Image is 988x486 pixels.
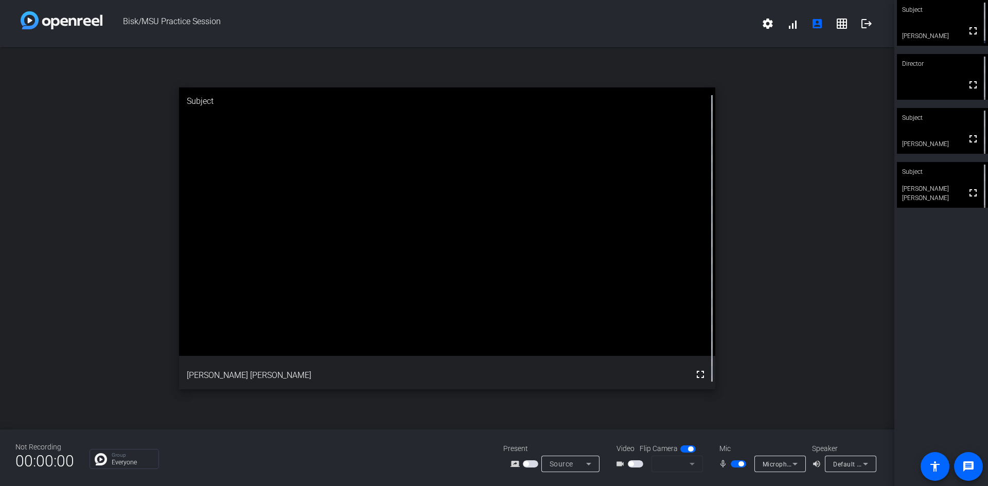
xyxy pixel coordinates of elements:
[833,460,948,468] span: Default - Speaker (2- Realtek(R) Audio)
[929,460,941,473] mat-icon: accessibility
[967,25,979,37] mat-icon: fullscreen
[503,443,606,454] div: Present
[694,368,707,381] mat-icon: fullscreen
[897,108,988,128] div: Subject
[102,11,755,36] span: Bisk/MSU Practice Session
[718,458,731,470] mat-icon: mic_none
[812,443,874,454] div: Speaker
[836,17,848,30] mat-icon: grid_on
[179,87,716,115] div: Subject
[762,17,774,30] mat-icon: settings
[616,443,634,454] span: Video
[967,79,979,91] mat-icon: fullscreen
[967,133,979,145] mat-icon: fullscreen
[550,460,573,468] span: Source
[15,442,74,453] div: Not Recording
[709,443,812,454] div: Mic
[812,458,824,470] mat-icon: volume_up
[640,443,678,454] span: Flip Camera
[95,453,107,465] img: Chat Icon
[112,453,153,458] p: Group
[615,458,628,470] mat-icon: videocam_outline
[962,460,975,473] mat-icon: message
[780,11,805,36] button: signal_cellular_alt
[811,17,823,30] mat-icon: account_box
[15,448,74,474] span: 00:00:00
[510,458,523,470] mat-icon: screen_share_outline
[21,11,102,29] img: white-gradient.svg
[897,162,988,182] div: Subject
[112,459,153,465] p: Everyone
[860,17,873,30] mat-icon: logout
[967,187,979,199] mat-icon: fullscreen
[897,54,988,74] div: Director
